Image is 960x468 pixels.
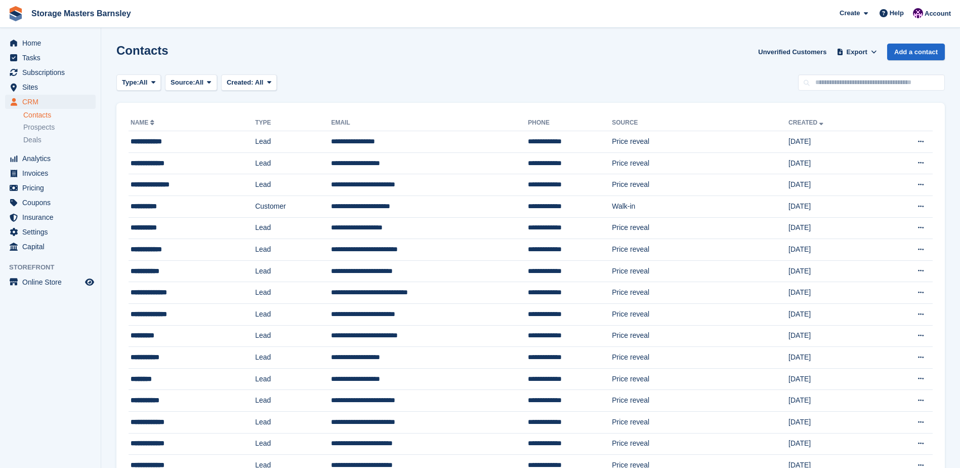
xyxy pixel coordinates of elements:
[5,36,96,50] a: menu
[5,240,96,254] a: menu
[5,181,96,195] a: menu
[788,217,880,239] td: [DATE]
[754,44,830,60] a: Unverified Customers
[23,122,96,133] a: Prospects
[612,260,788,282] td: Price reveal
[612,411,788,433] td: Price reveal
[255,260,331,282] td: Lead
[5,225,96,239] a: menu
[788,196,880,217] td: [DATE]
[255,79,264,86] span: All
[22,36,83,50] span: Home
[22,151,83,166] span: Analytics
[528,115,612,131] th: Phone
[255,390,331,412] td: Lead
[5,166,96,180] a: menu
[255,115,331,131] th: Type
[22,95,83,109] span: CRM
[5,51,96,65] a: menu
[22,65,83,80] span: Subscriptions
[255,368,331,390] td: Lead
[788,119,825,126] a: Created
[227,79,254,86] span: Created:
[116,74,161,91] button: Type: All
[331,115,528,131] th: Email
[23,135,41,145] span: Deals
[22,196,83,210] span: Coupons
[788,411,880,433] td: [DATE]
[612,303,788,325] td: Price reveal
[612,174,788,196] td: Price reveal
[5,151,96,166] a: menu
[788,174,880,196] td: [DATE]
[8,6,23,21] img: stora-icon-8386f47178a22dfd0bd8f6a31ec36ba5ce8667c1dd55bd0f319d3a0aa187defe.svg
[255,196,331,217] td: Customer
[122,77,139,88] span: Type:
[788,368,880,390] td: [DATE]
[788,239,880,261] td: [DATE]
[139,77,148,88] span: All
[788,131,880,153] td: [DATE]
[612,239,788,261] td: Price reveal
[22,80,83,94] span: Sites
[221,74,277,91] button: Created: All
[255,239,331,261] td: Lead
[23,135,96,145] a: Deals
[23,123,55,132] span: Prospects
[9,262,101,272] span: Storefront
[23,110,96,120] a: Contacts
[612,115,788,131] th: Source
[612,196,788,217] td: Walk-in
[788,347,880,369] td: [DATE]
[165,74,217,91] button: Source: All
[612,325,788,347] td: Price reveal
[887,44,945,60] a: Add a contact
[27,5,135,22] a: Storage Masters Barnsley
[612,433,788,455] td: Price reveal
[612,347,788,369] td: Price reveal
[788,433,880,455] td: [DATE]
[612,152,788,174] td: Price reveal
[255,174,331,196] td: Lead
[171,77,195,88] span: Source:
[5,275,96,289] a: menu
[116,44,169,57] h1: Contacts
[22,240,83,254] span: Capital
[22,166,83,180] span: Invoices
[5,65,96,80] a: menu
[788,390,880,412] td: [DATE]
[913,8,923,18] img: Louise Masters
[255,325,331,347] td: Lead
[255,217,331,239] td: Lead
[255,131,331,153] td: Lead
[840,8,860,18] span: Create
[612,217,788,239] td: Price reveal
[834,44,879,60] button: Export
[22,51,83,65] span: Tasks
[255,303,331,325] td: Lead
[22,275,83,289] span: Online Store
[788,303,880,325] td: [DATE]
[788,325,880,347] td: [DATE]
[255,433,331,455] td: Lead
[22,225,83,239] span: Settings
[612,390,788,412] td: Price reveal
[612,131,788,153] td: Price reveal
[131,119,156,126] a: Name
[788,152,880,174] td: [DATE]
[195,77,204,88] span: All
[5,210,96,224] a: menu
[22,181,83,195] span: Pricing
[925,9,951,19] span: Account
[22,210,83,224] span: Insurance
[788,260,880,282] td: [DATE]
[5,80,96,94] a: menu
[255,347,331,369] td: Lead
[255,411,331,433] td: Lead
[255,152,331,174] td: Lead
[612,282,788,304] td: Price reveal
[890,8,904,18] span: Help
[612,368,788,390] td: Price reveal
[255,282,331,304] td: Lead
[788,282,880,304] td: [DATE]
